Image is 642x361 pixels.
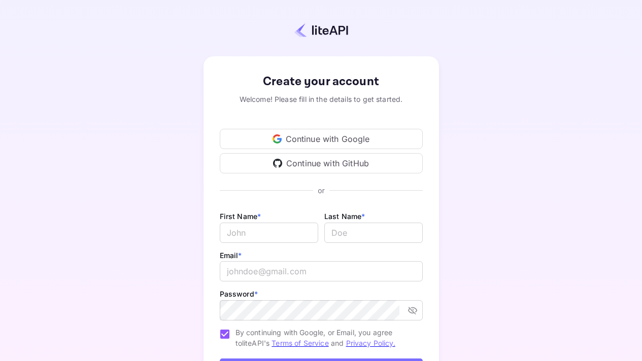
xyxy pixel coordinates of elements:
[324,223,423,243] input: Doe
[272,339,328,347] a: Terms of Service
[220,290,258,298] label: Password
[220,223,318,243] input: John
[235,327,415,348] span: By continuing with Google, or Email, you agree to liteAPI's and
[403,301,422,319] button: toggle password visibility
[220,94,423,104] div: Welcome! Please fill in the details to get started.
[294,23,348,38] img: liteapi
[346,339,395,347] a: Privacy Policy.
[220,251,242,260] label: Email
[220,153,423,173] div: Continue with GitHub
[324,212,365,221] label: Last Name
[220,129,423,149] div: Continue with Google
[220,261,423,281] input: johndoe@gmail.com
[220,212,261,221] label: First Name
[220,73,423,91] div: Create your account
